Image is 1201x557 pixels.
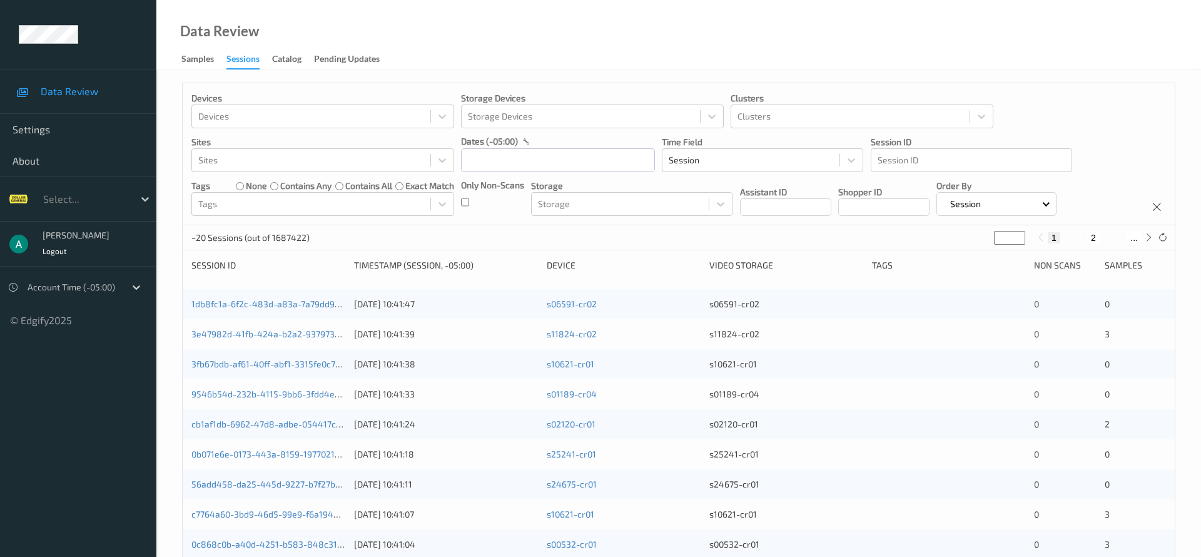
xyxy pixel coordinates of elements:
span: 0 [1034,359,1039,369]
p: Storage Devices [461,92,724,105]
span: 0 [1034,479,1039,489]
p: Session ID [871,136,1072,148]
a: Sessions [226,51,272,69]
p: ~20 Sessions (out of 1687422) [191,232,310,244]
a: 9546b54d-232b-4115-9bb6-3fdd4e429e2d [191,389,365,399]
div: [DATE] 10:41:47 [354,298,539,310]
p: Order By [936,180,1057,192]
div: [DATE] 10:41:24 [354,418,539,431]
div: [DATE] 10:41:07 [354,508,539,521]
a: s10621-cr01 [547,509,594,519]
label: exact match [405,180,454,192]
div: s00532-cr01 [709,538,863,551]
span: 0 [1034,329,1039,339]
div: Samples [1105,259,1166,272]
span: 0 [1034,389,1039,399]
a: s25241-cr01 [547,449,596,459]
button: ... [1127,232,1142,243]
div: Timestamp (Session, -05:00) [354,259,539,272]
div: [DATE] 10:41:04 [354,538,539,551]
a: 3fb67bdb-af61-40ff-abf1-3315fe0c710b [191,359,349,369]
a: c7764a60-3bd9-46d5-99e9-f6a1946c33fe [191,509,361,519]
a: cb1af1db-6962-47d8-adbe-054417c87ea0 [191,419,361,429]
div: s10621-cr01 [709,358,863,370]
span: 0 [1105,359,1110,369]
div: Pending Updates [314,53,380,68]
label: contains any [280,180,332,192]
span: 0 [1105,299,1110,309]
a: s10621-cr01 [547,359,594,369]
p: Only Non-Scans [461,179,524,192]
a: 0c868c0b-a40d-4251-b583-848c31b52826 [191,539,368,549]
p: dates (-05:00) [461,135,518,148]
div: Catalog [272,53,302,68]
p: Devices [191,92,454,105]
span: 0 [1034,299,1039,309]
div: Video Storage [709,259,863,272]
a: s00532-cr01 [547,539,597,549]
button: 2 [1087,232,1100,243]
p: Sites [191,136,454,148]
div: s11824-cr02 [709,328,863,340]
a: s24675-cr01 [547,479,597,489]
div: [DATE] 10:41:11 [354,478,539,491]
p: Assistant ID [740,186,831,198]
div: Non Scans [1034,259,1095,272]
div: Tags [872,259,1026,272]
p: Storage [531,180,732,192]
div: s02120-cr01 [709,418,863,431]
div: s01189-cr04 [709,388,863,401]
span: 3 [1105,539,1110,549]
span: 3 [1105,329,1110,339]
div: s25241-cr01 [709,448,863,461]
a: 0b071e6e-0173-443a-8159-1977021e9a3d [191,449,360,459]
span: 0 [1105,479,1110,489]
div: Samples [181,53,214,68]
div: s06591-cr02 [709,298,863,310]
div: Device [547,259,701,272]
a: Catalog [272,51,314,68]
p: Time Field [662,136,863,148]
div: s24675-cr01 [709,478,863,491]
a: Pending Updates [314,51,392,68]
a: 56add458-da25-445d-9227-b7f27bc15bc9 [191,479,363,489]
div: [DATE] 10:41:33 [354,388,539,401]
span: 3 [1105,509,1110,519]
div: s10621-cr01 [709,508,863,521]
span: 0 [1034,419,1039,429]
label: contains all [345,180,392,192]
p: Shopper ID [838,186,930,198]
a: s11824-cr02 [547,329,597,339]
a: s06591-cr02 [547,299,597,309]
button: 1 [1048,232,1060,243]
span: 0 [1105,389,1110,399]
a: s02120-cr01 [547,419,595,429]
div: Sessions [226,53,260,69]
p: Clusters [731,92,993,105]
span: 0 [1034,449,1039,459]
span: 0 [1105,449,1110,459]
label: none [246,180,267,192]
div: [DATE] 10:41:39 [354,328,539,340]
p: Tags [191,180,210,192]
a: s01189-cr04 [547,389,597,399]
a: 3e47982d-41fb-424a-b2a2-937973c23743 [191,329,364,339]
div: [DATE] 10:41:38 [354,358,539,370]
span: 0 [1034,539,1039,549]
div: Data Review [180,25,259,38]
p: Session [946,198,985,210]
a: 1db8fc1a-6f2c-483d-a83a-7a79dd91ddce [191,299,358,309]
div: [DATE] 10:41:18 [354,448,539,461]
span: 0 [1034,509,1039,519]
span: 2 [1105,419,1110,429]
a: Samples [181,51,226,68]
div: Session ID [191,259,345,272]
